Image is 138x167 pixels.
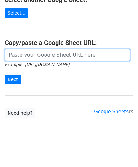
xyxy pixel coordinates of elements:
a: Select... [5,8,28,18]
a: Need help? [5,108,35,118]
small: Example: [URL][DOMAIN_NAME] [5,62,69,67]
h4: Copy/paste a Google Sheet URL: [5,39,133,46]
a: Google Sheets [94,109,133,115]
input: Next [5,75,21,84]
input: Paste your Google Sheet URL here [5,49,130,61]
